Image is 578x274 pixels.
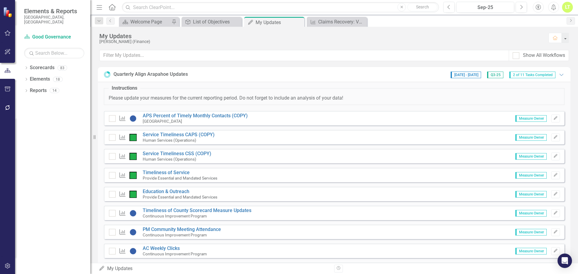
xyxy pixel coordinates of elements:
[120,18,170,26] a: Welcome Page
[30,76,50,83] a: Elements
[129,210,137,217] img: Baselining
[143,170,190,175] a: Timeliness of Service
[143,195,217,199] small: Provide Essential and Mandated Services
[183,18,240,26] a: List of Objectives
[308,18,365,26] a: Claims Recovery: Value of recovered claims
[99,265,330,272] div: My Updates
[143,157,196,162] small: Human Services (Operations)
[143,132,215,137] a: Service Timeliness CAPS (COPY)
[143,214,207,218] small: Continuous Improvement Program
[129,172,137,179] img: On Target
[109,85,140,92] legend: Instructions
[487,72,503,78] span: Q3-25
[143,189,189,194] a: Education & Outreach
[129,229,137,236] img: Baselining
[558,254,572,268] div: Open Intercom Messenger
[24,8,84,15] span: Elements & Reports
[129,248,137,255] img: Baselining
[129,191,137,198] img: On Target
[515,229,547,236] span: Measure Owner
[99,33,542,39] div: My Updates
[515,210,547,217] span: Measure Owner
[57,65,67,70] div: 83
[523,52,565,59] div: Show All Workflows
[129,115,137,122] img: Baselining
[24,48,84,58] input: Search Below...
[143,176,217,180] small: Provide Essential and Mandated Services
[99,39,542,44] div: [PERSON_NAME] (Finance)
[30,87,47,94] a: Reports
[24,15,84,25] small: [GEOGRAPHIC_DATA], [GEOGRAPHIC_DATA]
[109,95,560,102] p: Please update your measures for the current reporting period. Do not forget to include an analysi...
[256,19,303,26] div: My Updates
[129,153,137,160] img: On Target
[193,18,240,26] div: List of Objectives
[143,251,207,256] small: Continuous Improvement Program
[53,77,63,82] div: 18
[515,248,547,254] span: Measure Owner
[456,2,514,13] button: Sep-25
[515,191,547,198] span: Measure Owner
[143,151,211,156] a: Service Timeliness CSS (COPY)
[451,72,481,78] span: [DATE] - [DATE]
[143,113,248,119] a: APS Percent of Timely Monthly Contacts (COPY)
[318,18,365,26] div: Claims Recovery: Value of recovered claims
[130,18,170,26] div: Welcome Page
[509,72,555,78] span: 2 of 11 Tasks Completed
[143,232,207,237] small: Continuous Improvement Program
[50,88,59,93] div: 14
[143,208,251,213] a: Timeliness of County Scorecard Measure Updates
[407,3,437,11] button: Search
[458,4,512,11] div: Sep-25
[99,50,509,61] input: Filter My Updates...
[3,7,14,17] img: ClearPoint Strategy
[143,226,221,232] a: PM Community Meeting Attendance
[143,119,182,124] small: [GEOGRAPHIC_DATA]
[515,172,547,179] span: Measure Owner
[515,134,547,141] span: Measure Owner
[129,134,137,141] img: On Target
[143,245,180,251] a: AC Weekly Clicks
[416,5,429,9] span: Search
[30,64,54,71] a: Scorecards
[24,34,84,41] a: Good Governance
[515,115,547,122] span: Measure Owner
[122,2,439,13] input: Search ClearPoint...
[143,138,196,143] small: Human Services (Operations)
[562,2,573,13] button: LT
[515,153,547,160] span: Measure Owner
[113,71,188,78] div: Quarterly Align Arapahoe Updates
